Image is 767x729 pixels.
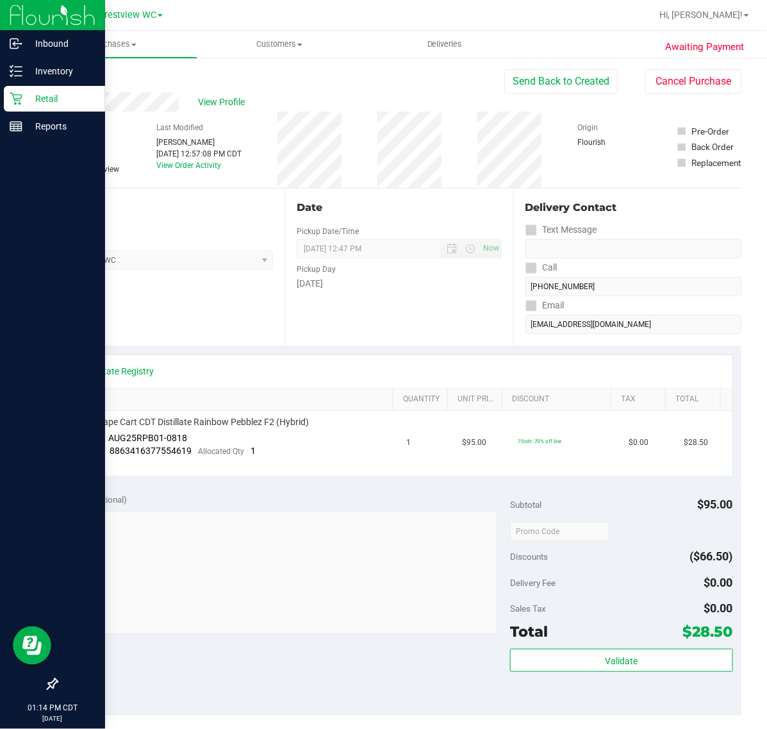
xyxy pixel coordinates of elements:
span: Delivery Fee [510,578,556,588]
span: Sales Tax [510,603,546,614]
div: Date [297,200,501,215]
a: Unit Price [458,394,497,405]
span: ($66.50) [690,549,733,563]
span: 70cdt: 70% off line [518,438,562,444]
a: Purchases [31,31,197,58]
label: Call [525,258,557,277]
a: Total [676,394,715,405]
span: $0.00 [704,576,733,589]
button: Cancel Purchase [645,69,741,94]
span: $95.00 [698,498,733,511]
span: Crestview WC [99,10,156,21]
div: Pre-Order [692,125,730,138]
p: Inbound [22,36,99,51]
span: Awaiting Payment [665,40,744,54]
p: 01:14 PM CDT [6,702,99,714]
input: Promo Code [510,522,609,541]
a: Customers [197,31,363,58]
iframe: Resource center [13,626,51,665]
span: Subtotal [510,499,541,510]
a: Deliveries [362,31,528,58]
a: Quantity [403,394,442,405]
p: Retail [22,91,99,106]
a: Tax [622,394,661,405]
div: Back Order [692,140,734,153]
span: $0.00 [704,601,733,615]
span: 8863416377554619 [110,446,192,456]
span: $95.00 [462,437,486,449]
p: Reports [22,119,99,134]
label: Last Modified [156,122,203,133]
label: Pickup Day [297,264,336,275]
div: [DATE] [297,277,501,290]
span: $28.50 [684,437,709,449]
label: Text Message [525,221,597,239]
span: Hi, [PERSON_NAME]! [659,10,743,20]
inline-svg: Inbound [10,37,22,50]
div: Replacement [692,156,741,169]
span: Allocated Qty [199,447,245,456]
inline-svg: Inventory [10,65,22,78]
span: View Profile [198,96,249,109]
span: AUG25RPB01-0818 [109,433,188,443]
p: [DATE] [6,714,99,723]
span: Deliveries [410,38,480,50]
inline-svg: Retail [10,92,22,105]
span: Total [510,623,548,641]
span: FT 1g Vape Cart CDT Distillate Rainbow Pebblez F2 (Hybrid) [74,416,309,428]
div: Location [56,200,273,215]
button: Send Back to Created [504,69,618,94]
div: [PERSON_NAME] [156,137,242,148]
a: SKU [76,394,388,405]
span: 1 [251,446,256,456]
span: Discounts [510,545,548,568]
div: Flourish [577,137,641,148]
span: Customers [197,38,362,50]
div: Delivery Contact [525,200,741,215]
span: Validate [605,656,638,666]
label: Origin [577,122,598,133]
input: Format: (999) 999-9999 [525,239,741,258]
a: Discount [513,394,607,405]
button: Validate [510,649,732,672]
span: Purchases [31,38,197,50]
label: Pickup Date/Time [297,226,359,237]
div: [DATE] 12:57:08 PM CDT [156,148,242,160]
input: Format: (999) 999-9999 [525,277,741,296]
label: Email [525,296,565,315]
span: $28.50 [683,623,733,641]
inline-svg: Reports [10,120,22,133]
span: $0.00 [629,437,648,449]
a: View Order Activity [156,161,221,170]
p: Inventory [22,63,99,79]
a: View State Registry [78,365,154,378]
span: 1 [407,437,411,449]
